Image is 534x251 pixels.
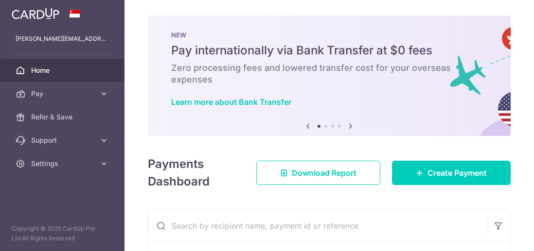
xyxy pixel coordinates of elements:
span: Download Report [292,167,356,179]
h4: Payments Dashboard [148,155,239,190]
span: Create Payment [427,167,487,179]
img: Bank transfer banner [148,16,511,136]
span: Home [31,66,95,75]
span: Settings [31,159,95,168]
p: NEW [171,31,487,39]
span: Support [31,135,95,145]
p: [PERSON_NAME][EMAIL_ADDRESS][DOMAIN_NAME] [16,34,109,44]
a: Create Payment [392,161,511,185]
input: Search by recipient name, payment id or reference [148,210,487,241]
a: Download Report [256,161,380,185]
a: Learn more about Bank Transfer [171,97,291,107]
span: Pay [31,89,95,99]
img: CardUp [12,8,59,19]
h5: Pay internationally via Bank Transfer at $0 fees [171,43,487,58]
h6: Zero processing fees and lowered transfer cost for your overseas expenses [171,62,487,85]
span: Refer & Save [31,112,95,122]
